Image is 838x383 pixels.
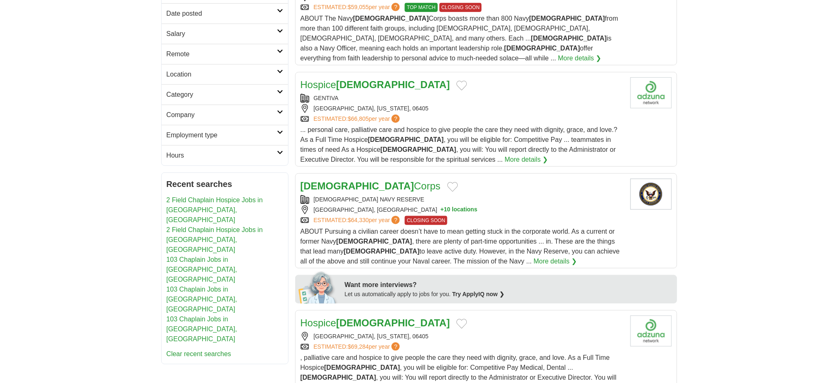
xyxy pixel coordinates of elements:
span: $69,284 [348,343,369,350]
span: + [441,206,444,214]
a: Salary [162,24,288,44]
span: ABOUT Pursuing a civilian career doesn’t have to mean getting stuck in the corporate world. As a ... [301,228,620,265]
strong: [DEMOGRAPHIC_DATA] [504,45,580,52]
h2: Remote [167,49,277,59]
a: ESTIMATED:$59,055per year? [314,3,402,12]
a: Category [162,84,288,105]
a: ESTIMATED:$66,805per year? [314,115,402,123]
h2: Location [167,69,277,79]
div: Want more interviews? [345,280,672,290]
strong: [DEMOGRAPHIC_DATA] [344,248,419,255]
img: Company logo [630,77,672,108]
span: ... personal care, palliative care and hospice to give people the care they need with dignity, gr... [301,126,618,163]
span: $66,805 [348,115,369,122]
h2: Date posted [167,9,277,19]
strong: [DEMOGRAPHIC_DATA] [353,15,429,22]
a: 103 Chaplain Jobs in [GEOGRAPHIC_DATA], [GEOGRAPHIC_DATA] [167,316,237,342]
strong: [DEMOGRAPHIC_DATA] [301,374,376,381]
span: ? [392,342,400,351]
strong: [DEMOGRAPHIC_DATA] [301,180,414,191]
a: 2 Field Chaplain Hospice Jobs in [GEOGRAPHIC_DATA], [GEOGRAPHIC_DATA] [167,226,263,253]
a: Company [162,105,288,125]
strong: [DEMOGRAPHIC_DATA] [336,79,450,90]
strong: [DEMOGRAPHIC_DATA] [531,35,607,42]
span: CLOSING SOON [405,216,447,225]
a: Employment type [162,125,288,145]
a: Date posted [162,3,288,24]
span: ABOUT The Navy Corps boasts more than 800 Navy from more than 100 different faith groups, includi... [301,15,618,62]
strong: [DEMOGRAPHIC_DATA] [336,317,450,328]
span: ? [392,3,400,11]
a: Try ApplyIQ now ❯ [452,291,504,297]
h2: Recent searches [167,178,283,190]
div: [GEOGRAPHIC_DATA], [US_STATE], 06405 [301,104,624,113]
div: GENTIVA [301,94,624,103]
a: 2 Field Chaplain Hospice Jobs in [GEOGRAPHIC_DATA], [GEOGRAPHIC_DATA] [167,196,263,223]
strong: [DEMOGRAPHIC_DATA] [324,364,400,371]
span: CLOSING SOON [439,3,482,12]
a: Remote [162,44,288,64]
strong: [DEMOGRAPHIC_DATA] [380,146,456,153]
a: 103 Chaplain Jobs in [GEOGRAPHIC_DATA], [GEOGRAPHIC_DATA] [167,286,237,313]
a: More details ❯ [558,53,602,63]
button: Add to favorite jobs [447,182,458,192]
h2: Salary [167,29,277,39]
span: ? [392,115,400,123]
a: Hospice[DEMOGRAPHIC_DATA] [301,317,450,328]
a: More details ❯ [534,256,577,266]
span: $59,055 [348,4,369,10]
a: [DEMOGRAPHIC_DATA]Corps [301,180,441,191]
a: ESTIMATED:$69,284per year? [314,342,402,351]
a: More details ❯ [505,155,548,165]
button: Add to favorite jobs [456,81,467,91]
a: ESTIMATED:$64,330per year? [314,216,402,225]
a: [DEMOGRAPHIC_DATA] NAVY RESERVE [314,196,425,203]
a: Hours [162,145,288,165]
span: TOP MATCH [405,3,437,12]
div: Let us automatically apply to jobs for you. [345,290,672,299]
button: Add to favorite jobs [456,319,467,329]
button: +10 locations [441,206,477,214]
img: US Navy Reserve logo [630,179,672,210]
img: apply-iq-scientist.png [298,270,339,304]
h2: Category [167,90,277,100]
a: Hospice[DEMOGRAPHIC_DATA] [301,79,450,90]
strong: [DEMOGRAPHIC_DATA] [368,136,444,143]
h2: Employment type [167,130,277,140]
strong: [DEMOGRAPHIC_DATA] [337,238,412,245]
img: Company logo [630,316,672,347]
a: 103 Chaplain Jobs in [GEOGRAPHIC_DATA], [GEOGRAPHIC_DATA] [167,256,237,283]
span: ? [392,216,400,224]
h2: Hours [167,151,277,160]
h2: Company [167,110,277,120]
span: $64,330 [348,217,369,223]
a: Location [162,64,288,84]
div: [GEOGRAPHIC_DATA], [US_STATE], 06405 [301,332,624,341]
strong: [DEMOGRAPHIC_DATA] [529,15,605,22]
div: [GEOGRAPHIC_DATA], [GEOGRAPHIC_DATA] [301,206,624,214]
a: Clear recent searches [167,350,232,357]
